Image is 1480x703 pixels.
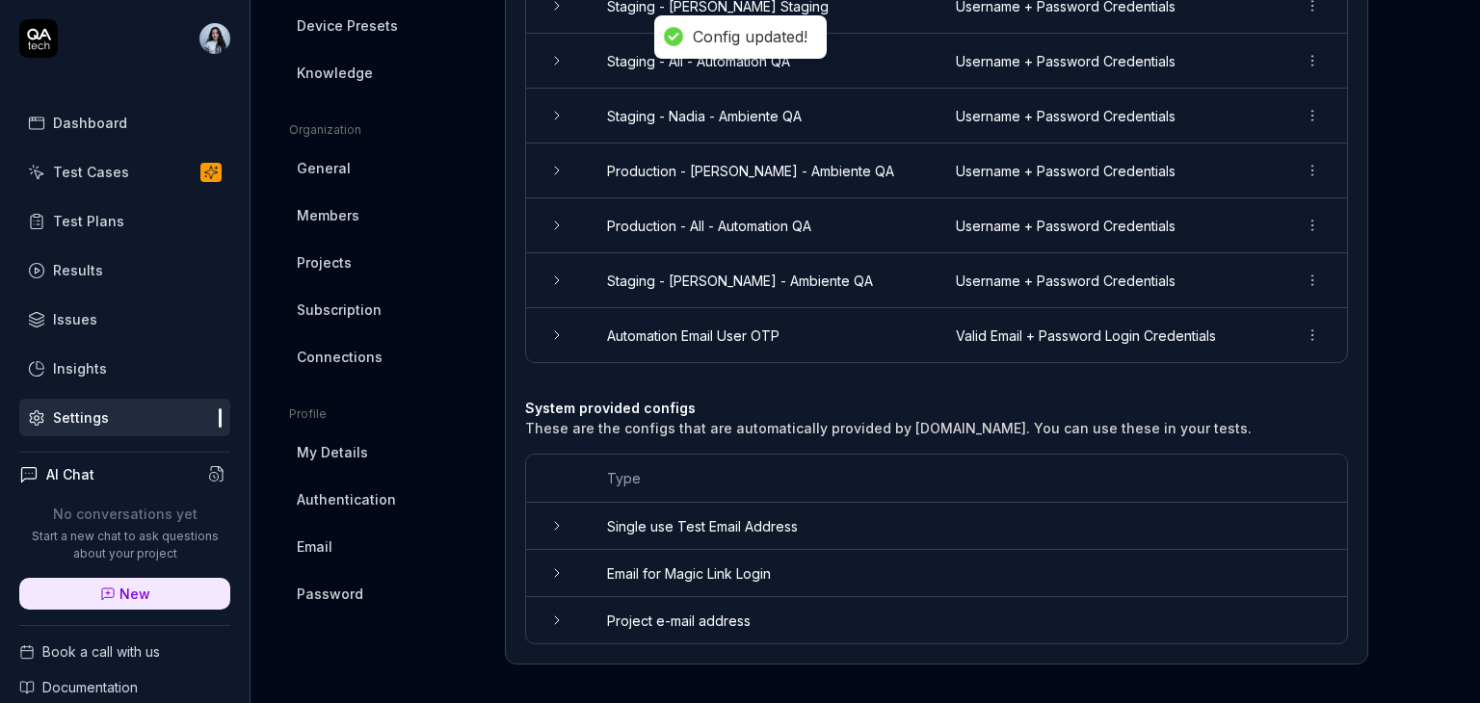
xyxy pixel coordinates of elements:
[937,143,1278,198] td: Username + Password Credentials
[289,339,474,375] a: Connections
[289,405,474,423] div: Profile
[525,418,1348,438] div: These are the configs that are automatically provided by [DOMAIN_NAME]. You can use these in your...
[19,677,230,697] a: Documentation
[19,504,230,524] p: No conversations yet
[289,8,474,43] a: Device Presets
[19,350,230,387] a: Insights
[289,529,474,564] a: Email
[199,23,230,54] img: d3b8c0a4-b2ec-4016-942c-38cd9e66fe47.jpg
[53,260,103,280] div: Results
[937,253,1278,308] td: Username + Password Credentials
[297,158,351,178] span: General
[53,211,124,231] div: Test Plans
[588,198,937,253] td: Production - All - Automation QA
[588,455,1347,503] th: Type
[937,89,1278,143] td: Username + Password Credentials
[937,308,1278,362] td: Valid Email + Password Login Credentials
[588,308,937,362] td: Automation Email User OTP
[289,482,474,517] a: Authentication
[53,407,109,428] div: Settings
[297,489,396,509] span: Authentication
[19,528,230,562] p: Start a new chat to ask questions about your project
[289,245,474,280] a: Projects
[19,153,230,191] a: Test Cases
[297,205,359,225] span: Members
[297,252,352,273] span: Projects
[693,27,807,47] div: Config updated!
[588,253,937,308] td: Staging - [PERSON_NAME] - Ambiente QA
[53,162,129,182] div: Test Cases
[588,550,1347,597] td: Email for Magic Link Login
[588,143,937,198] td: Production - [PERSON_NAME] - Ambiente QA
[289,55,474,91] a: Knowledge
[588,597,1347,643] td: Project e-mail address
[42,677,138,697] span: Documentation
[119,584,150,604] span: New
[19,578,230,610] a: New
[297,347,383,367] span: Connections
[297,15,398,36] span: Device Presets
[53,309,97,329] div: Issues
[19,104,230,142] a: Dashboard
[588,89,937,143] td: Staging - Nadia - Ambiente QA
[42,641,160,662] span: Book a call with us
[937,34,1278,89] td: Username + Password Credentials
[525,398,1348,418] h4: System provided configs
[588,503,1347,550] td: Single use Test Email Address
[297,299,382,320] span: Subscription
[297,536,332,557] span: Email
[53,358,107,378] div: Insights
[289,121,474,139] div: Organization
[46,464,94,484] h4: AI Chat
[289,292,474,327] a: Subscription
[289,197,474,233] a: Members
[19,641,230,662] a: Book a call with us
[289,576,474,612] a: Password
[19,251,230,289] a: Results
[289,434,474,470] a: My Details
[19,399,230,436] a: Settings
[19,300,230,338] a: Issues
[297,63,373,83] span: Knowledge
[937,198,1278,253] td: Username + Password Credentials
[19,202,230,240] a: Test Plans
[297,442,368,462] span: My Details
[297,584,363,604] span: Password
[53,113,127,133] div: Dashboard
[588,34,937,89] td: Staging - All - Automation QA
[289,150,474,186] a: General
